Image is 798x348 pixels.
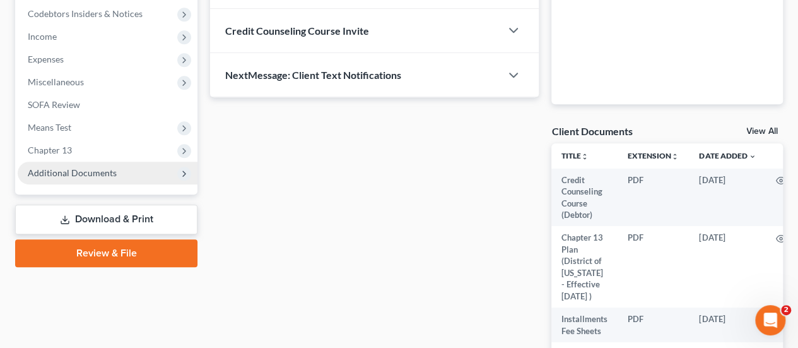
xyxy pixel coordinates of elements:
[628,151,679,160] a: Extensionunfold_more
[748,153,756,160] i: expand_more
[689,308,766,342] td: [DATE]
[28,167,117,178] span: Additional Documents
[551,169,618,227] td: Credit Counseling Course (Debtor)
[28,8,143,19] span: Codebtors Insiders & Notices
[28,99,80,110] span: SOFA Review
[746,127,778,136] a: View All
[28,31,57,42] span: Income
[15,239,197,267] a: Review & File
[225,25,369,37] span: Credit Counseling Course Invite
[551,308,618,342] td: Installments Fee Sheets
[551,124,632,138] div: Client Documents
[15,205,197,234] a: Download & Print
[689,169,766,227] td: [DATE]
[689,226,766,308] td: [DATE]
[28,122,71,133] span: Means Test
[561,151,589,160] a: Titleunfold_more
[618,308,689,342] td: PDF
[781,305,791,315] span: 2
[618,226,689,308] td: PDF
[671,153,679,160] i: unfold_more
[18,93,197,116] a: SOFA Review
[28,54,64,64] span: Expenses
[581,153,589,160] i: unfold_more
[755,305,785,335] iframe: Intercom live chat
[618,169,689,227] td: PDF
[225,69,401,81] span: NextMessage: Client Text Notifications
[28,145,72,155] span: Chapter 13
[28,76,84,87] span: Miscellaneous
[551,226,618,308] td: Chapter 13 Plan (District of [US_STATE] - Effective [DATE] )
[699,151,756,160] a: Date Added expand_more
